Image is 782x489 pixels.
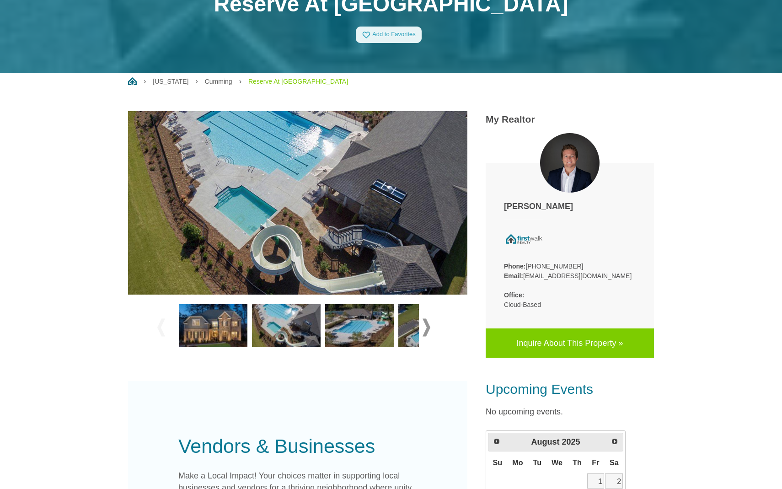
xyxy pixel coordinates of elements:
strong: Office: [504,291,524,299]
span: Monday [512,458,523,467]
h3: My Realtor [486,113,654,125]
p: No upcoming events. [486,406,654,418]
a: [US_STATE] [153,78,188,85]
span: Next [611,438,618,445]
a: Inquire About This Property » [486,328,654,358]
p: [PHONE_NUMBER] [EMAIL_ADDRESS][DOMAIN_NAME] [504,262,636,281]
span: Add to Favorites [372,31,416,38]
a: Add to Favorites [356,27,422,43]
div: Vendors & Businesses [178,431,417,461]
a: Prev [489,434,504,449]
span: August [531,437,559,446]
span: Tuesday [533,458,542,467]
a: Cumming [205,78,232,85]
a: Reserve At [GEOGRAPHIC_DATA] [248,78,348,85]
span: 2025 [562,437,580,446]
img: company logo [504,220,543,259]
h4: [PERSON_NAME] [504,202,636,212]
span: Sunday [493,458,502,467]
h3: Upcoming Events [486,381,654,398]
span: Wednesday [552,458,562,467]
p: Cloud-Based [504,290,636,310]
span: Friday [592,458,599,467]
a: 2 [605,473,623,489]
strong: Email: [504,272,523,279]
span: Prev [493,438,500,445]
span: Thursday [573,458,582,467]
span: Saturday [610,458,619,467]
a: 1 [587,473,605,489]
a: Next [607,434,622,449]
strong: Phone: [504,263,525,270]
